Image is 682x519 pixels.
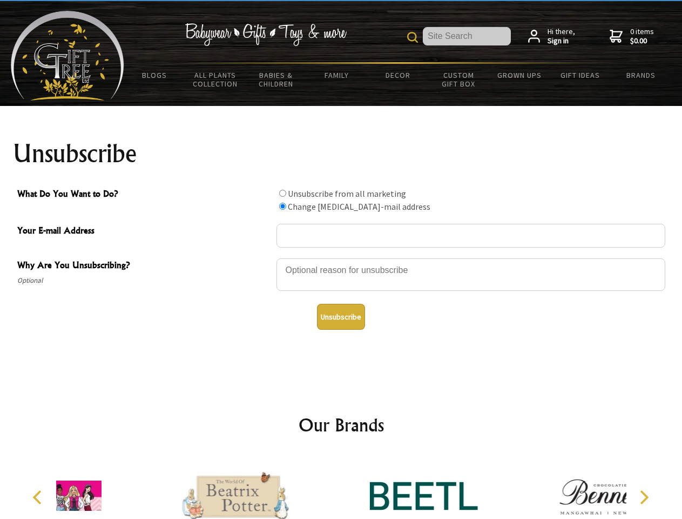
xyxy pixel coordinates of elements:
[22,412,661,438] h2: Our Brands
[288,201,430,212] label: Change [MEDICAL_DATA]-mail address
[185,23,347,46] img: Babywear - Gifts - Toys & more
[17,258,271,274] span: Why Are You Unsubscribing?
[246,64,307,95] a: Babies & Children
[276,258,665,291] textarea: Why Are You Unsubscribing?
[279,203,286,210] input: What Do You Want to Do?
[185,64,246,95] a: All Plants Collection
[367,64,428,86] a: Decor
[124,64,185,86] a: BLOGS
[630,36,654,46] strong: $0.00
[548,27,575,46] span: Hi there,
[288,188,406,199] label: Unsubscribe from all marketing
[423,27,511,45] input: Site Search
[17,224,271,239] span: Your E-mail Address
[11,11,124,101] img: Babyware - Gifts - Toys and more...
[407,32,418,43] img: product search
[17,187,271,203] span: What Do You Want to Do?
[548,36,575,46] strong: Sign in
[550,64,611,86] a: Gift Ideas
[317,304,365,330] button: Unsubscribe
[632,485,656,509] button: Next
[17,274,271,287] span: Optional
[428,64,489,95] a: Custom Gift Box
[307,64,368,86] a: Family
[13,141,670,167] h1: Unsubscribe
[610,27,654,46] a: 0 items$0.00
[630,26,654,46] span: 0 items
[611,64,672,86] a: Brands
[489,64,550,86] a: Grown Ups
[27,485,51,509] button: Previous
[276,224,665,248] input: Your E-mail Address
[528,27,575,46] a: Hi there,Sign in
[279,190,286,197] input: What Do You Want to Do?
